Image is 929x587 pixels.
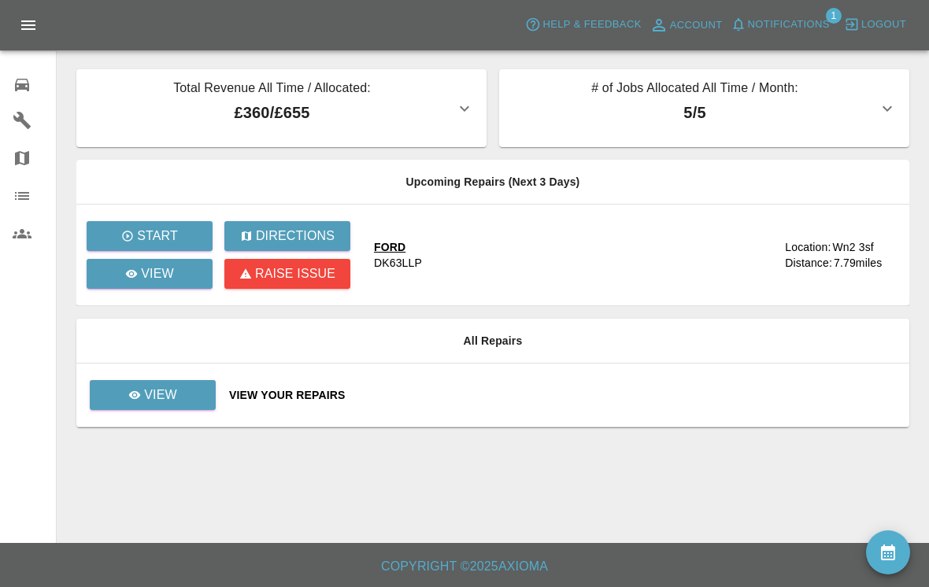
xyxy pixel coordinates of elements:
div: Wn2 3sf [832,239,873,255]
div: 7.79 miles [834,255,897,271]
button: Start [87,221,213,251]
a: FORDDK63LLP [374,239,772,271]
button: availability [866,530,910,574]
th: All Repairs [76,319,909,364]
span: Notifications [748,16,830,34]
button: Logout [840,13,910,37]
h6: Copyright © 2025 Axioma [13,556,916,578]
p: Raise issue [255,264,335,283]
div: Location: [785,239,831,255]
span: Account [670,17,723,35]
a: View [89,388,217,401]
div: DK63LLP [374,255,422,271]
th: Upcoming Repairs (Next 3 Days) [76,160,909,205]
button: Directions [224,221,350,251]
p: £360 / £655 [89,101,455,124]
button: # of Jobs Allocated All Time / Month:5/5 [499,69,909,147]
p: # of Jobs Allocated All Time / Month: [512,79,878,101]
p: Total Revenue All Time / Allocated: [89,79,455,101]
button: Total Revenue All Time / Allocated:£360/£655 [76,69,487,147]
button: Raise issue [224,259,350,289]
a: View [87,259,213,289]
span: Help & Feedback [542,16,641,34]
a: View [90,380,216,410]
span: Logout [861,16,906,34]
a: Account [646,13,727,38]
button: Open drawer [9,6,47,44]
div: FORD [374,239,422,255]
p: View [144,386,177,404]
a: Location:Wn2 3sfDistance:7.79miles [785,239,897,271]
span: 1 [826,8,842,24]
button: Notifications [727,13,834,37]
a: View Your Repairs [229,387,897,403]
p: 5 / 5 [512,101,878,124]
div: Distance: [785,255,832,271]
p: Directions [256,227,335,246]
p: Start [137,227,178,246]
button: Help & Feedback [521,13,645,37]
p: View [141,264,174,283]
